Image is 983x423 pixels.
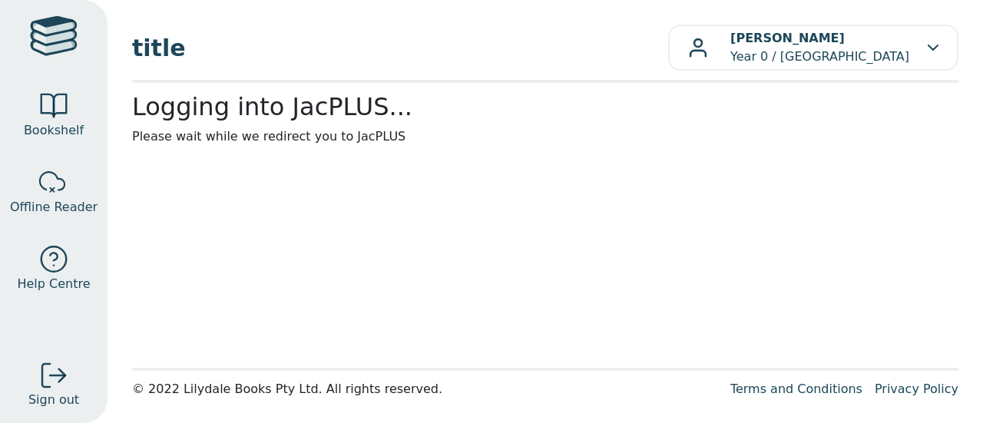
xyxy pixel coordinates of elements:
span: Sign out [28,391,79,409]
a: Terms and Conditions [730,382,862,396]
h2: Logging into JacPLUS... [132,92,958,121]
span: Offline Reader [10,198,98,216]
button: [PERSON_NAME]Year 0 / [GEOGRAPHIC_DATA] [668,25,958,71]
p: Please wait while we redirect you to JacPLUS [132,127,958,146]
span: title [132,31,668,65]
div: © 2022 Lilydale Books Pty Ltd. All rights reserved. [132,380,718,398]
span: Bookshelf [24,121,84,140]
p: Year 0 / [GEOGRAPHIC_DATA] [730,29,909,66]
a: Privacy Policy [875,382,958,396]
span: Help Centre [17,275,90,293]
b: [PERSON_NAME] [730,31,845,45]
